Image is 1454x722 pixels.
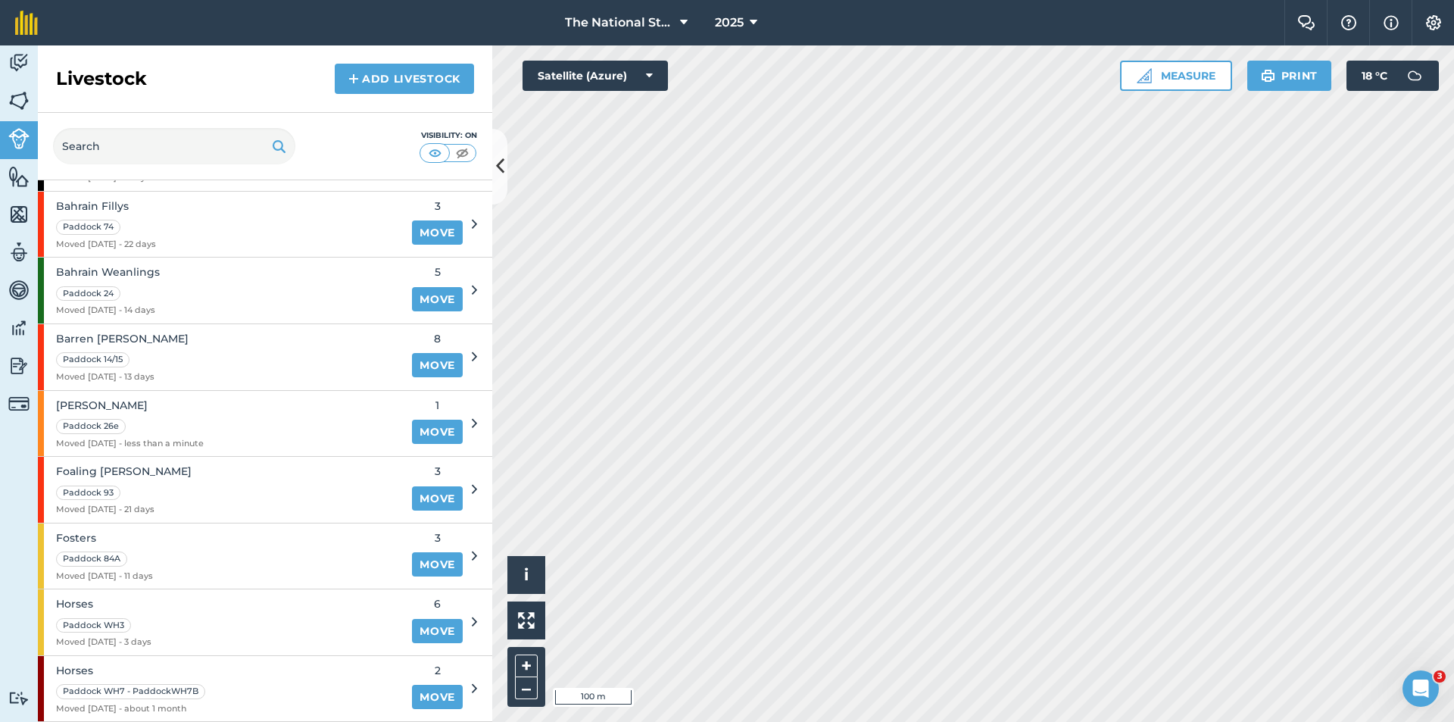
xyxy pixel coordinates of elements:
span: Horses [56,662,208,679]
button: Measure [1120,61,1232,91]
a: Move [412,486,463,511]
button: i [507,556,545,594]
img: svg+xml;base64,PHN2ZyB4bWxucz0iaHR0cDovL3d3dy53My5vcmcvMjAwMC9zdmciIHdpZHRoPSI1MCIgaGVpZ2h0PSI0MC... [453,145,472,161]
img: svg+xml;base64,PD94bWwgdmVyc2lvbj0iMS4wIiBlbmNvZGluZz0idXRmLTgiPz4KPCEtLSBHZW5lcmF0b3I6IEFkb2JlIE... [8,52,30,74]
img: svg+xml;base64,PHN2ZyB4bWxucz0iaHR0cDovL3d3dy53My5vcmcvMjAwMC9zdmciIHdpZHRoPSI1NiIgaGVpZ2h0PSI2MC... [8,203,30,226]
div: Paddock 24 [56,286,120,302]
span: 3 [412,530,463,546]
span: 8 [412,330,463,347]
img: svg+xml;base64,PHN2ZyB4bWxucz0iaHR0cDovL3d3dy53My5vcmcvMjAwMC9zdmciIHdpZHRoPSI1NiIgaGVpZ2h0PSI2MC... [8,165,30,188]
span: i [524,565,529,584]
img: Two speech bubbles overlapping with the left bubble in the forefront [1297,15,1315,30]
img: svg+xml;base64,PD94bWwgdmVyc2lvbj0iMS4wIiBlbmNvZGluZz0idXRmLTgiPz4KPCEtLSBHZW5lcmF0b3I6IEFkb2JlIE... [8,355,30,377]
span: 3 [1434,670,1446,683]
span: Horses [56,595,151,612]
img: fieldmargin Logo [15,11,38,35]
img: svg+xml;base64,PHN2ZyB4bWxucz0iaHR0cDovL3d3dy53My5vcmcvMjAwMC9zdmciIHdpZHRoPSIxOSIgaGVpZ2h0PSIyNC... [1261,67,1275,85]
img: svg+xml;base64,PHN2ZyB4bWxucz0iaHR0cDovL3d3dy53My5vcmcvMjAwMC9zdmciIHdpZHRoPSI1MCIgaGVpZ2h0PSI0MC... [426,145,445,161]
button: 18 °C [1346,61,1439,91]
span: 1 [412,397,463,414]
div: Paddock 84A [56,552,127,567]
a: FostersPaddock 84AMoved [DATE] - 11 days [38,524,403,589]
div: Visibility: On [420,130,477,142]
a: Foaling [PERSON_NAME]Paddock 93Moved [DATE] - 21 days [38,457,403,523]
span: Moved [DATE] - 14 days [56,304,160,317]
img: svg+xml;base64,PD94bWwgdmVyc2lvbj0iMS4wIiBlbmNvZGluZz0idXRmLTgiPz4KPCEtLSBHZW5lcmF0b3I6IEFkb2JlIE... [8,241,30,264]
a: Move [412,420,463,444]
div: Paddock 93 [56,486,120,501]
img: svg+xml;base64,PD94bWwgdmVyc2lvbj0iMS4wIiBlbmNvZGluZz0idXRmLTgiPz4KPCEtLSBHZW5lcmF0b3I6IEFkb2JlIE... [8,691,30,705]
div: Paddock 14/15 [56,352,129,367]
a: Move [412,619,463,643]
a: Move [412,220,463,245]
img: A cog icon [1424,15,1443,30]
span: Moved [DATE] - 3 days [56,636,151,649]
span: [PERSON_NAME] [56,397,204,414]
span: 3 [412,463,463,480]
a: Move [412,287,463,311]
span: Barren [PERSON_NAME] [56,330,189,347]
a: Move [412,685,463,709]
span: 3 [412,198,463,214]
div: Paddock 26e [56,419,126,434]
span: 18 ° C [1362,61,1387,91]
span: 6 [412,595,463,612]
button: + [515,655,538,677]
span: Moved [DATE] - 22 days [56,238,156,252]
span: 5 [412,264,463,280]
img: svg+xml;base64,PD94bWwgdmVyc2lvbj0iMS4wIiBlbmNvZGluZz0idXRmLTgiPz4KPCEtLSBHZW5lcmF0b3I6IEFkb2JlIE... [8,393,30,414]
a: Move [412,353,463,377]
div: Paddock WH7 - PaddockWH7B [56,684,205,699]
a: HorsesPaddock WH7 - PaddockWH7BMoved [DATE] - about 1 month [38,656,403,722]
button: Print [1247,61,1332,91]
span: Bahrain Fillys [56,198,156,214]
span: Moved [DATE] - about 1 month [56,702,208,716]
img: svg+xml;base64,PHN2ZyB4bWxucz0iaHR0cDovL3d3dy53My5vcmcvMjAwMC9zdmciIHdpZHRoPSIxOSIgaGVpZ2h0PSIyNC... [272,137,286,155]
span: Moved [DATE] - 11 days [56,570,153,583]
img: svg+xml;base64,PD94bWwgdmVyc2lvbj0iMS4wIiBlbmNvZGluZz0idXRmLTgiPz4KPCEtLSBHZW5lcmF0b3I6IEFkb2JlIE... [8,317,30,339]
img: Four arrows, one pointing top left, one top right, one bottom right and the last bottom left [518,612,535,629]
img: svg+xml;base64,PHN2ZyB4bWxucz0iaHR0cDovL3d3dy53My5vcmcvMjAwMC9zdmciIHdpZHRoPSIxNyIgaGVpZ2h0PSIxNy... [1384,14,1399,32]
iframe: Intercom live chat [1403,670,1439,707]
div: Paddock WH3 [56,618,131,633]
img: svg+xml;base64,PD94bWwgdmVyc2lvbj0iMS4wIiBlbmNvZGluZz0idXRmLTgiPz4KPCEtLSBHZW5lcmF0b3I6IEFkb2JlIE... [8,128,30,149]
img: svg+xml;base64,PHN2ZyB4bWxucz0iaHR0cDovL3d3dy53My5vcmcvMjAwMC9zdmciIHdpZHRoPSIxNCIgaGVpZ2h0PSIyNC... [348,70,359,88]
span: Foaling [PERSON_NAME] [56,463,192,480]
a: Bahrain WeanlingsPaddock 24Moved [DATE] - 14 days [38,258,403,323]
a: [PERSON_NAME]Paddock 26eMoved [DATE] - less than a minute [38,391,403,457]
a: Barren [PERSON_NAME]Paddock 14/15Moved [DATE] - 13 days [38,324,403,390]
img: svg+xml;base64,PD94bWwgdmVyc2lvbj0iMS4wIiBlbmNvZGluZz0idXRmLTgiPz4KPCEtLSBHZW5lcmF0b3I6IEFkb2JlIE... [1399,61,1430,91]
a: HorsesPaddock WH3Moved [DATE] - 3 days [38,589,403,655]
button: Satellite (Azure) [523,61,668,91]
a: Move [412,552,463,577]
input: Search [53,128,295,164]
span: 2 [412,662,463,679]
span: Moved [DATE] - 13 days [56,370,189,384]
span: Bahrain Weanlings [56,264,160,280]
span: The National Stud [565,14,674,32]
a: Bahrain FillysPaddock 74Moved [DATE] - 22 days [38,192,403,258]
div: Paddock 74 [56,220,120,235]
a: Add Livestock [335,64,474,94]
span: Moved [DATE] - less than a minute [56,437,204,451]
span: Moved [DATE] - 21 days [56,503,192,517]
img: A question mark icon [1340,15,1358,30]
h2: Livestock [56,67,147,91]
img: svg+xml;base64,PHN2ZyB4bWxucz0iaHR0cDovL3d3dy53My5vcmcvMjAwMC9zdmciIHdpZHRoPSI1NiIgaGVpZ2h0PSI2MC... [8,89,30,112]
span: Fosters [56,530,153,546]
img: Ruler icon [1137,68,1152,83]
span: 2025 [715,14,744,32]
img: svg+xml;base64,PD94bWwgdmVyc2lvbj0iMS4wIiBlbmNvZGluZz0idXRmLTgiPz4KPCEtLSBHZW5lcmF0b3I6IEFkb2JlIE... [8,279,30,302]
button: – [515,677,538,699]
